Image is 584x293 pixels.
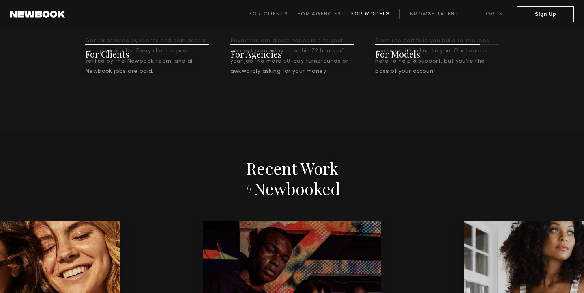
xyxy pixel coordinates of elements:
a: For Models [351,9,400,19]
span: For Models [351,12,390,17]
a: For Models [375,48,420,60]
a: For Clients [249,9,298,19]
a: For Agencies [298,9,351,19]
span: For Clients [249,12,288,17]
h2: Recent Work #Newbooked [185,158,399,199]
a: Browse Talent [399,9,469,19]
a: Log in [469,9,517,19]
a: For Clients [85,48,129,60]
span: For Agencies [298,12,341,17]
a: For Agencies [230,48,282,60]
button: Sign Up [517,6,574,22]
